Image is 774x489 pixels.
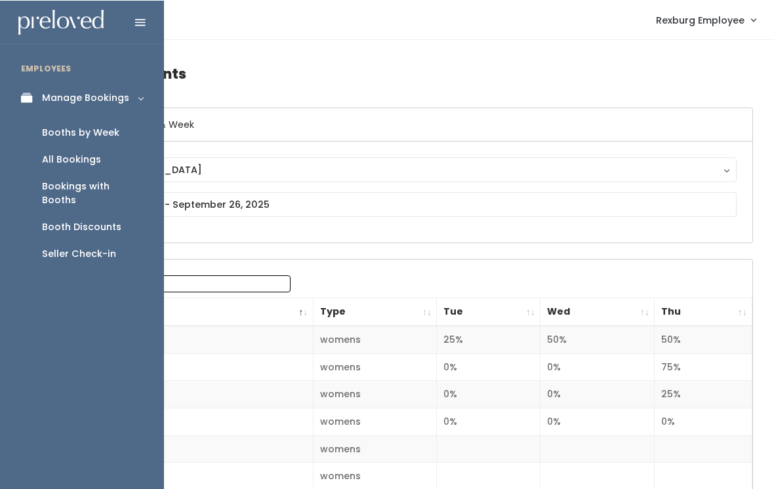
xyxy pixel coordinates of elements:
td: womens [313,380,437,408]
label: Search: [75,275,291,292]
td: womens [313,325,437,353]
th: Wed: activate to sort column ascending [540,298,655,326]
h6: Select Location & Week [68,108,752,141]
td: 0% [540,353,655,380]
td: 0% [437,380,540,408]
td: 25% [437,325,540,353]
input: Search: [123,275,291,292]
td: 50% [655,325,752,353]
button: [GEOGRAPHIC_DATA] [83,157,737,182]
td: 25% [655,380,752,408]
div: All Bookings [42,152,101,166]
th: Thu: activate to sort column ascending [655,298,752,326]
td: 0% [437,353,540,380]
td: 0% [655,408,752,435]
th: Booth Number: activate to sort column descending [68,298,313,326]
span: Rexburg Employee [656,12,744,27]
div: Booths by Week [42,125,119,139]
th: Tue: activate to sort column ascending [437,298,540,326]
div: Seller Check-in [42,246,116,260]
div: Bookings with Booths [42,179,143,206]
td: 50% [540,325,655,353]
td: 3 [68,380,313,408]
div: Manage Bookings [42,90,129,104]
img: preloved logo [18,9,104,35]
input: September 20 - September 26, 2025 [83,191,737,216]
div: [GEOGRAPHIC_DATA] [96,162,724,176]
td: 5 [68,435,313,462]
td: 1 [68,325,313,353]
a: Rexburg Employee [643,5,769,33]
td: womens [313,435,437,462]
td: womens [313,408,437,435]
h4: Booth Discounts [67,55,753,91]
td: 75% [655,353,752,380]
th: Type: activate to sort column ascending [313,298,437,326]
div: Booth Discounts [42,220,121,233]
td: 4 [68,408,313,435]
td: 0% [437,408,540,435]
td: 2 [68,353,313,380]
td: womens [313,353,437,380]
td: 0% [540,408,655,435]
td: 0% [540,380,655,408]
